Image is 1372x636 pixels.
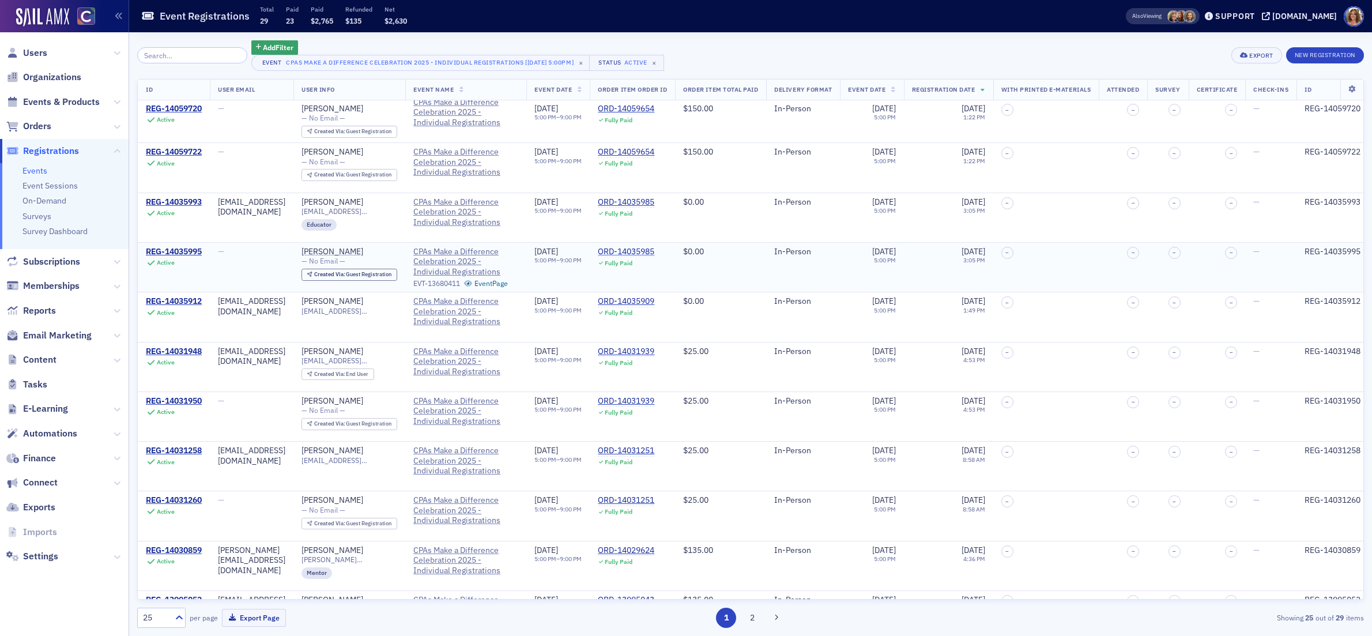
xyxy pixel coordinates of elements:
[872,197,896,207] span: [DATE]
[963,256,985,264] time: 3:05 PM
[413,279,460,288] div: EVT-13680411
[598,296,654,307] div: ORD-14035909
[301,219,337,231] div: Educator
[598,545,654,556] a: ORD-14029624
[683,85,758,93] span: Order Item Total Paid
[962,197,985,207] span: [DATE]
[146,545,202,556] a: REG-14030859
[1183,10,1196,22] span: Lindsay Moore
[314,172,392,178] div: Guest Registration
[1305,247,1360,257] div: REG-14035995
[6,329,92,342] a: Email Marketing
[146,347,202,357] div: REG-14031948
[146,595,202,605] div: REG-13995052
[1305,296,1360,307] div: REG-14035912
[1305,147,1360,157] div: REG-14059722
[598,495,654,506] a: ORD-14031251
[301,495,363,506] a: [PERSON_NAME]
[649,58,659,68] span: ×
[260,59,284,66] div: Event
[218,246,224,257] span: —
[23,427,77,440] span: Automations
[872,103,896,114] span: [DATE]
[146,197,202,208] div: REG-14035993
[534,197,558,207] span: [DATE]
[774,296,832,307] div: In-Person
[962,103,985,114] span: [DATE]
[598,197,654,208] a: ORD-14035985
[160,9,250,23] h1: Event Registrations
[1132,200,1135,206] span: –
[963,306,985,314] time: 1:49 PM
[598,396,654,407] div: ORD-14031939
[534,113,556,121] time: 5:00 PM
[77,7,95,25] img: SailAMX
[598,147,654,157] a: ORD-14059654
[385,16,407,25] span: $2,630
[23,71,81,84] span: Organizations
[311,5,333,13] p: Paid
[874,157,896,165] time: 5:00 PM
[683,296,704,306] span: $0.00
[1272,11,1337,21] div: [DOMAIN_NAME]
[598,247,654,257] div: ORD-14035985
[1132,150,1135,157] span: –
[301,396,363,407] div: [PERSON_NAME]
[6,120,51,133] a: Orders
[1132,12,1162,20] span: Viewing
[598,59,622,66] div: Status
[23,304,56,317] span: Reports
[218,85,255,93] span: User Email
[774,197,832,208] div: In-Person
[605,259,632,267] div: Fully Paid
[413,296,518,327] a: CPAs Make a Difference Celebration 2025 - Individual Registrations
[413,446,518,476] a: CPAs Make a Difference Celebration 2025 - Individual Registrations
[413,197,518,228] span: CPAs Make a Difference Celebration 2025 - Individual Registrations
[1305,104,1360,114] div: REG-14059720
[1197,85,1238,93] span: Certificate
[23,280,80,292] span: Memberships
[534,306,556,314] time: 5:00 PM
[222,609,286,627] button: Export Page
[263,42,293,52] span: Add Filter
[1249,52,1273,59] div: Export
[23,47,47,59] span: Users
[413,396,518,427] a: CPAs Make a Difference Celebration 2025 - Individual Registrations
[1253,146,1260,157] span: —
[301,269,397,281] div: Created Via: Guest Registration
[605,116,632,124] div: Fully Paid
[301,197,363,208] a: [PERSON_NAME]
[683,246,704,257] span: $0.00
[534,246,558,257] span: [DATE]
[774,85,832,93] span: Delivery Format
[22,165,47,176] a: Events
[286,5,299,13] p: Paid
[1253,85,1288,93] span: Check-Ins
[146,104,202,114] a: REG-14059720
[912,85,975,93] span: Registration Date
[1005,106,1009,113] span: –
[1173,106,1176,113] span: –
[683,103,713,114] span: $150.00
[146,247,202,257] a: REG-14035995
[146,446,202,456] a: REG-14031258
[314,272,392,278] div: Guest Registration
[598,446,654,456] a: ORD-14031251
[218,103,224,114] span: —
[6,501,55,514] a: Exports
[146,147,202,157] div: REG-14059722
[1215,11,1255,21] div: Support
[1173,200,1176,206] span: –
[1230,249,1233,256] span: –
[260,5,274,13] p: Total
[301,545,363,556] a: [PERSON_NAME]
[23,402,68,415] span: E-Learning
[874,113,896,121] time: 5:00 PM
[534,157,582,165] div: –
[560,306,582,314] time: 9:00 PM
